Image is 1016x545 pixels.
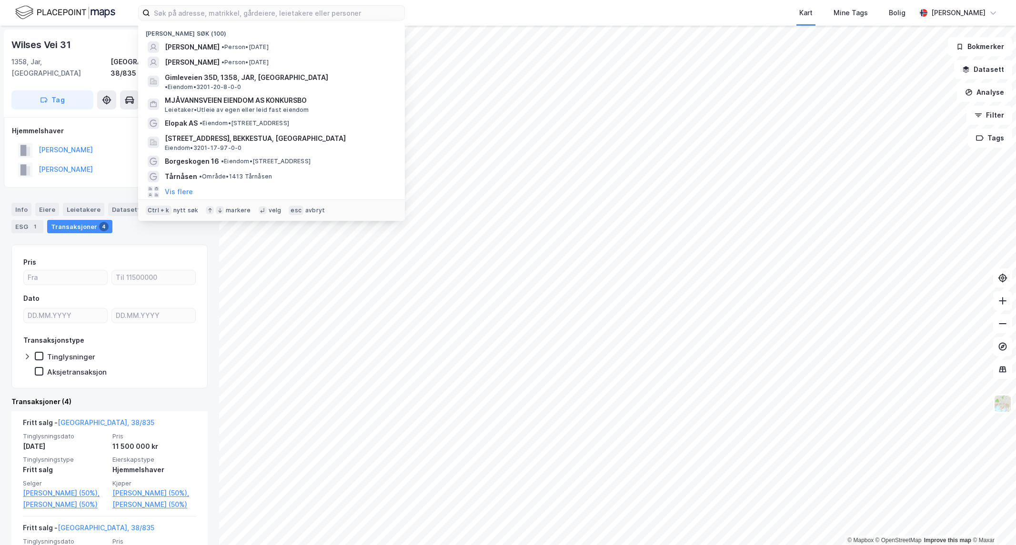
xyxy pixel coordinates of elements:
[165,118,198,129] span: Elopak AS
[112,270,195,285] input: Til 11500000
[165,186,193,198] button: Vis flere
[221,59,269,66] span: Person • [DATE]
[24,308,107,323] input: DD.MM.YYYY
[968,129,1012,148] button: Tags
[47,367,107,377] div: Aksjetransaksjon
[12,125,207,137] div: Hjemmelshaver
[221,43,224,50] span: •
[108,203,144,216] div: Datasett
[994,395,1012,413] img: Z
[165,83,168,90] span: •
[24,270,107,285] input: Fra
[112,432,196,440] span: Pris
[173,207,199,214] div: nytt søk
[112,499,196,510] a: [PERSON_NAME] (50%)
[200,119,289,127] span: Eiendom • [STREET_ADDRESS]
[58,418,154,426] a: [GEOGRAPHIC_DATA], 38/835
[112,487,196,499] a: [PERSON_NAME] (50%),
[889,7,905,19] div: Bolig
[924,537,971,544] a: Improve this map
[23,479,107,487] span: Selger
[957,83,1012,102] button: Analyse
[834,7,868,19] div: Mine Tags
[165,133,393,144] span: [STREET_ADDRESS], BEKKESTUA, [GEOGRAPHIC_DATA]
[23,487,107,499] a: [PERSON_NAME] (50%),
[47,220,112,233] div: Transaksjoner
[23,293,40,304] div: Dato
[150,6,404,20] input: Søk på adresse, matrikkel, gårdeiere, leietakere eller personer
[23,456,107,464] span: Tinglysningstype
[221,158,224,165] span: •
[165,83,241,91] span: Eiendom • 3201-20-8-0-0
[165,106,309,114] span: Leietaker • Utleie av egen eller leid fast eiendom
[11,396,208,407] div: Transaksjoner (4)
[931,7,986,19] div: [PERSON_NAME]
[112,464,196,476] div: Hjemmelshaver
[112,479,196,487] span: Kjøper
[221,59,224,66] span: •
[11,220,43,233] div: ESG
[875,537,922,544] a: OpenStreetMap
[165,41,220,53] span: [PERSON_NAME]
[847,537,874,544] a: Mapbox
[112,308,195,323] input: DD.MM.YYYY
[968,499,1016,545] iframe: Chat Widget
[15,4,115,21] img: logo.f888ab2527a4732fd821a326f86c7f29.svg
[221,43,269,51] span: Person • [DATE]
[23,464,107,476] div: Fritt salg
[968,499,1016,545] div: Kontrollprogram for chat
[11,90,93,109] button: Tag
[165,156,219,167] span: Borgeskogen 16
[23,417,154,432] div: Fritt salg -
[200,119,202,127] span: •
[63,203,104,216] div: Leietakere
[23,499,107,510] a: [PERSON_NAME] (50%)
[11,37,72,52] div: Wilses Vei 31
[954,60,1012,79] button: Datasett
[23,432,107,440] span: Tinglysningsdato
[305,207,325,214] div: avbryt
[165,72,328,83] span: Gimleveien 35D, 1358, JAR, [GEOGRAPHIC_DATA]
[966,106,1012,125] button: Filter
[221,158,311,165] span: Eiendom • [STREET_ADDRESS]
[199,173,272,180] span: Område • 1413 Tårnåsen
[30,222,40,231] div: 1
[112,456,196,464] span: Eierskapstype
[799,7,813,19] div: Kart
[47,352,95,361] div: Tinglysninger
[165,144,241,152] span: Eiendom • 3201-17-97-0-0
[58,524,154,532] a: [GEOGRAPHIC_DATA], 38/835
[199,173,202,180] span: •
[35,203,59,216] div: Eiere
[99,222,109,231] div: 4
[146,206,171,215] div: Ctrl + k
[23,522,154,537] div: Fritt salg -
[23,257,36,268] div: Pris
[269,207,282,214] div: velg
[23,335,84,346] div: Transaksjonstype
[165,171,197,182] span: Tårnåsen
[23,441,107,452] div: [DATE]
[111,56,208,79] div: [GEOGRAPHIC_DATA], 38/835
[226,207,251,214] div: markere
[112,441,196,452] div: 11 500 000 kr
[138,22,405,40] div: [PERSON_NAME] søk (100)
[165,95,393,106] span: MJÅVANNSVEIEN EIENDOM AS KONKURSBO
[165,57,220,68] span: [PERSON_NAME]
[11,56,111,79] div: 1358, Jar, [GEOGRAPHIC_DATA]
[11,203,31,216] div: Info
[948,37,1012,56] button: Bokmerker
[289,206,303,215] div: esc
